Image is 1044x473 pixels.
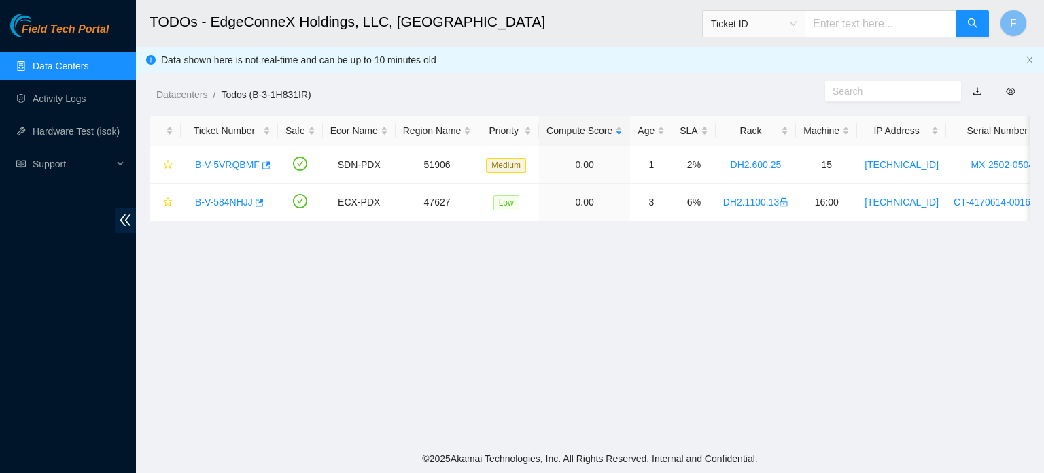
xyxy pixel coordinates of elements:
button: download [962,80,992,102]
span: read [16,159,26,169]
input: Search [833,84,943,99]
a: DH2.600.25 [731,159,782,170]
span: double-left [115,208,136,233]
a: [TECHNICAL_ID] [865,159,939,170]
td: 6% [672,184,715,221]
a: Data Centers [33,61,88,71]
button: search [956,10,989,37]
span: Medium [486,158,526,173]
a: Hardware Test (isok) [33,126,120,137]
td: SDN-PDX [323,146,396,184]
a: Activity Logs [33,93,86,104]
a: Datacenters [156,89,207,100]
img: Akamai Technologies [10,14,69,37]
span: Support [33,150,113,178]
td: 0.00 [539,146,630,184]
a: Todos (B-3-1H831IR) [221,89,311,100]
td: 2% [672,146,715,184]
td: ECX-PDX [323,184,396,221]
button: star [157,154,173,176]
span: Ticket ID [711,14,797,34]
a: DH2.1100.13lock [723,197,789,208]
a: download [973,86,982,97]
span: / [213,89,215,100]
span: check-circle [293,157,307,171]
a: Akamai TechnologiesField Tech Portal [10,25,109,42]
td: 3 [630,184,672,221]
td: 1 [630,146,672,184]
span: star [163,160,173,171]
span: eye [1006,86,1015,96]
td: 16:00 [796,184,857,221]
button: F [1000,10,1027,37]
a: [TECHNICAL_ID] [865,197,939,208]
span: search [967,18,978,31]
span: lock [779,197,788,207]
footer: © 2025 Akamai Technologies, Inc. All Rights Reserved. Internal and Confidential. [136,444,1044,473]
td: 51906 [396,146,479,184]
td: 15 [796,146,857,184]
span: star [163,197,173,208]
span: close [1026,56,1034,64]
span: Field Tech Portal [22,23,109,36]
span: Low [493,195,519,210]
span: check-circle [293,194,307,208]
button: star [157,191,173,213]
td: 0.00 [539,184,630,221]
button: close [1026,56,1034,65]
td: 47627 [396,184,479,221]
a: B-V-5VRQBMF [195,159,260,170]
span: F [1010,15,1017,32]
a: B-V-584NHJJ [195,197,253,208]
a: MX-2502-0504 [971,159,1034,170]
input: Enter text here... [805,10,957,37]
